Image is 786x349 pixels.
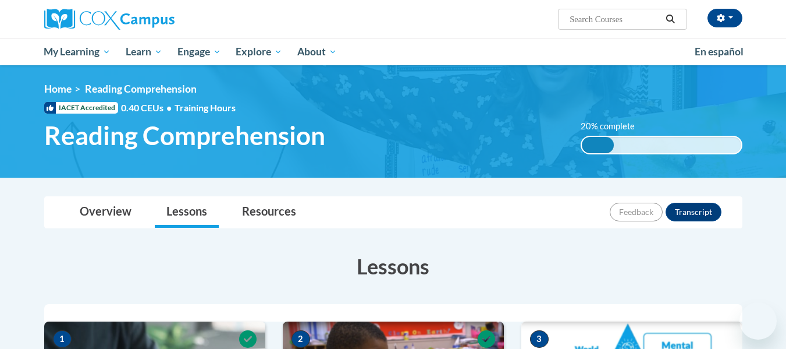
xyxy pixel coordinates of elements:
a: Engage [170,38,229,65]
span: Learn [126,45,162,59]
div: 20% complete [582,137,614,153]
a: Home [44,83,72,95]
a: About [290,38,344,65]
a: Resources [230,197,308,228]
div: Main menu [27,38,760,65]
label: 20% complete [581,120,648,133]
input: Search Courses [568,12,661,26]
span: My Learning [44,45,111,59]
img: Cox Campus [44,9,175,30]
button: Feedback [610,203,663,221]
a: Learn [118,38,170,65]
span: Reading Comprehension [85,83,197,95]
span: Reading Comprehension [44,120,325,151]
span: 0.40 CEUs [121,101,175,114]
span: IACET Accredited [44,102,118,114]
span: Explore [236,45,282,59]
span: Engage [177,45,221,59]
button: Transcript [666,203,721,221]
h3: Lessons [44,252,742,281]
span: 1 [53,330,72,348]
a: Lessons [155,197,219,228]
a: Overview [68,197,143,228]
button: Search [661,12,679,26]
span: • [166,102,172,113]
span: Training Hours [175,102,236,113]
a: My Learning [37,38,119,65]
span: En español [695,45,744,58]
button: Account Settings [707,9,742,27]
a: En español [687,40,751,64]
span: About [297,45,337,59]
iframe: Button to launch messaging window [739,302,777,340]
a: Cox Campus [44,9,265,30]
span: 3 [530,330,549,348]
a: Explore [228,38,290,65]
span: 2 [291,330,310,348]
